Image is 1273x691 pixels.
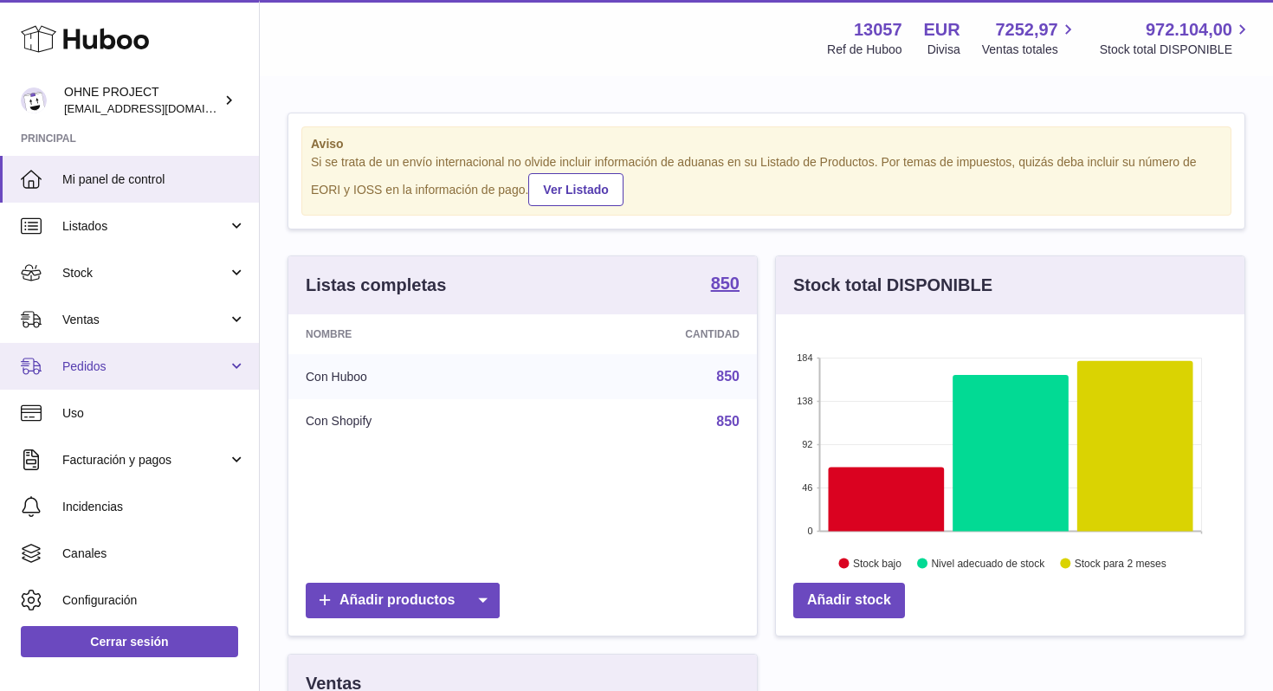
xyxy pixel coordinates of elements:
span: Configuración [62,592,246,609]
img: support@ohneproject.com [21,87,47,113]
span: Ventas totales [982,42,1078,58]
span: Listados [62,218,228,235]
a: 850 [716,414,740,429]
div: Si se trata de un envío internacional no olvide incluir información de aduanas en su Listado de P... [311,154,1222,206]
h3: Stock total DISPONIBLE [793,274,992,297]
a: Añadir productos [306,583,500,618]
span: Facturación y pagos [62,452,228,468]
span: 7252,97 [995,18,1057,42]
span: Pedidos [62,358,228,375]
td: Con Huboo [288,354,537,399]
span: Incidencias [62,499,246,515]
span: Stock [62,265,228,281]
a: Añadir stock [793,583,905,618]
span: Ventas [62,312,228,328]
span: Stock total DISPONIBLE [1100,42,1252,58]
a: 7252,97 Ventas totales [982,18,1078,58]
h3: Listas completas [306,274,446,297]
span: Uso [62,405,246,422]
text: 46 [802,482,812,493]
a: Ver Listado [528,173,623,206]
text: 0 [807,526,812,536]
strong: 13057 [854,18,902,42]
text: Nivel adecuado de stock [931,557,1045,569]
th: Cantidad [537,314,757,354]
strong: 850 [711,274,740,292]
text: Stock para 2 meses [1075,557,1166,569]
td: Con Shopify [288,399,537,444]
text: 92 [802,439,812,449]
a: 850 [711,274,740,295]
strong: EUR [924,18,960,42]
a: 850 [716,369,740,384]
strong: Aviso [311,136,1222,152]
span: 972.104,00 [1146,18,1232,42]
text: Stock bajo [853,557,901,569]
div: Ref de Huboo [827,42,901,58]
a: 972.104,00 Stock total DISPONIBLE [1100,18,1252,58]
div: OHNE PROJECT [64,84,220,117]
th: Nombre [288,314,537,354]
span: Mi panel de control [62,171,246,188]
span: Canales [62,546,246,562]
span: [EMAIL_ADDRESS][DOMAIN_NAME] [64,101,255,115]
text: 138 [797,396,812,406]
a: Cerrar sesión [21,626,238,657]
div: Divisa [927,42,960,58]
text: 184 [797,352,812,363]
